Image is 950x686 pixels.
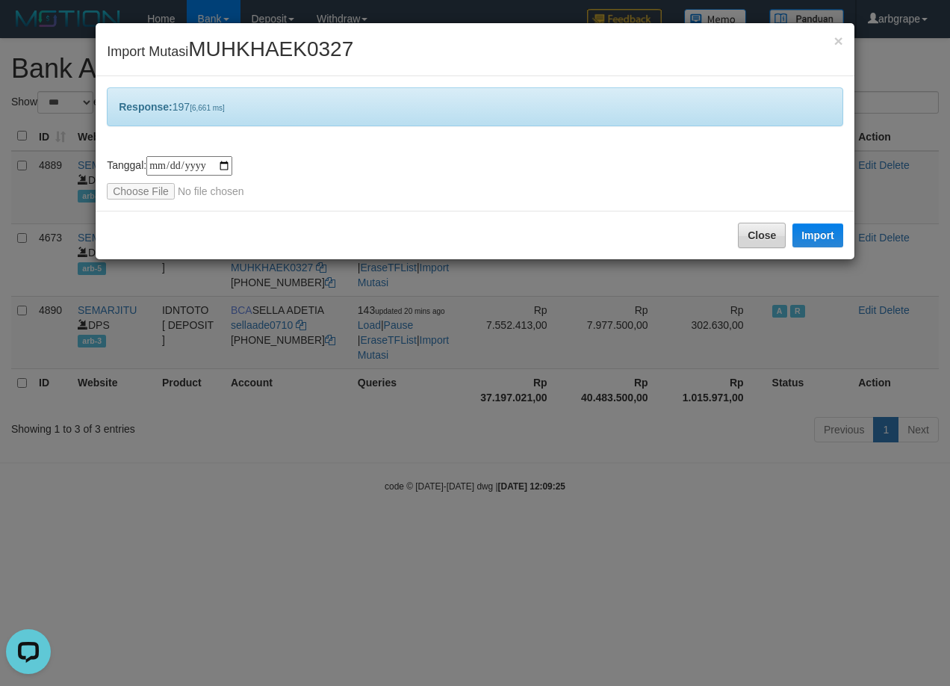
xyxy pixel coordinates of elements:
div: 197 [107,87,843,126]
span: × [834,32,843,49]
span: MUHKHAEK0327 [188,37,353,61]
button: Close [834,33,843,49]
span: Import Mutasi [107,44,353,59]
button: Close [738,223,786,248]
button: Import [792,223,843,247]
span: [6,661 ms] [190,104,225,112]
b: Response: [119,101,173,113]
div: Tanggal: [107,156,843,200]
button: Open LiveChat chat widget [6,6,51,51]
